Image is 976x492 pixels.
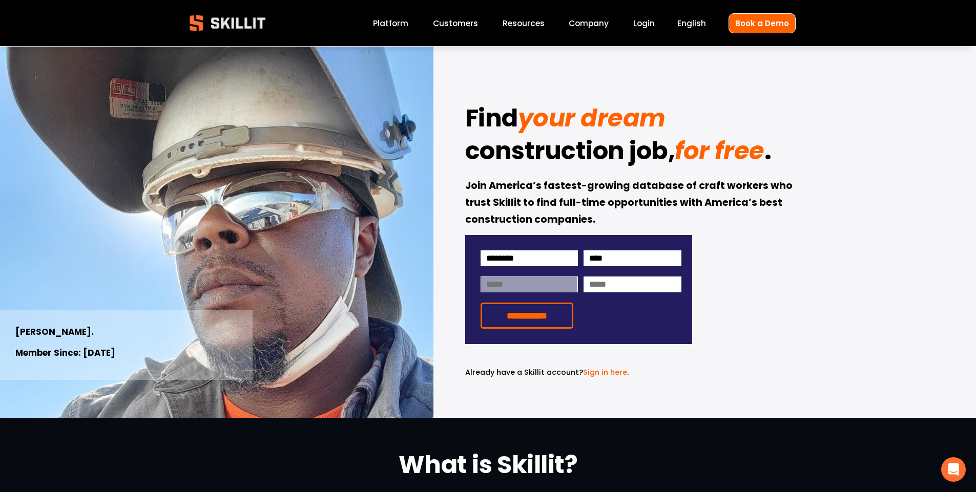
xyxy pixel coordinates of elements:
[764,132,772,174] strong: .
[569,16,609,30] a: Company
[503,16,545,30] a: folder dropdown
[677,16,706,30] div: language picker
[15,346,115,361] strong: Member Since: [DATE]
[433,16,478,30] a: Customers
[465,367,583,377] span: Already have a Skillit account?
[941,457,966,482] div: Open Intercom Messenger
[503,17,545,29] span: Resources
[465,178,795,228] strong: Join America’s fastest-growing database of craft workers who trust Skillit to find full-time oppo...
[518,101,666,135] em: your dream
[465,367,692,378] p: .
[729,13,796,33] a: Book a Demo
[675,134,764,168] em: for free
[373,16,408,30] a: Platform
[583,367,627,377] a: Sign in here
[677,17,706,29] span: English
[465,132,675,174] strong: construction job,
[633,16,655,30] a: Login
[399,446,577,488] strong: What is Skillit?
[15,325,94,340] strong: [PERSON_NAME].
[181,8,274,38] img: Skillit
[465,99,518,141] strong: Find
